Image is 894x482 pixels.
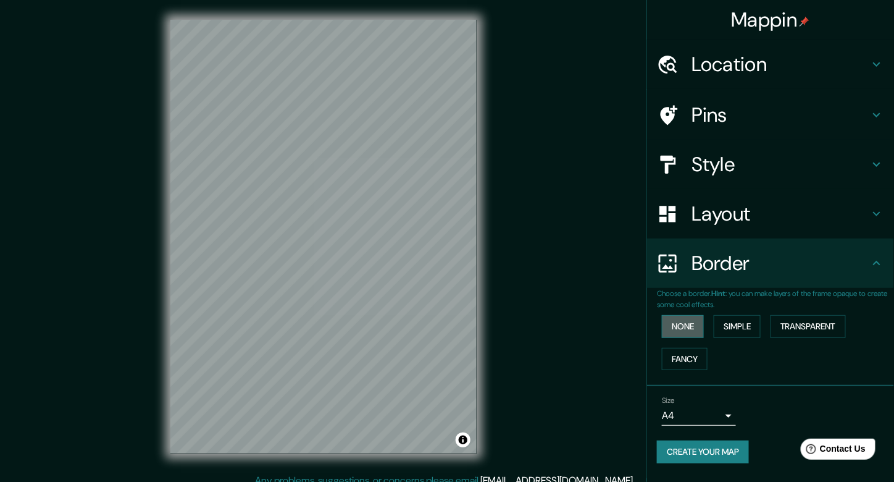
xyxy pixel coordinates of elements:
[647,40,894,89] div: Location
[732,7,810,32] h4: Mappin
[662,406,736,426] div: A4
[800,17,809,27] img: pin-icon.png
[647,189,894,239] div: Layout
[647,90,894,140] div: Pins
[691,103,869,127] h4: Pins
[170,20,477,454] canvas: Map
[662,348,708,371] button: Fancy
[647,239,894,288] div: Border
[784,434,880,468] iframe: Help widget launcher
[691,52,869,77] h4: Location
[691,251,869,276] h4: Border
[662,395,675,406] label: Size
[711,289,725,298] b: Hint
[657,441,749,463] button: Create your map
[657,288,894,310] p: Choose a border. : you can make layers of the frame opaque to create some cool effects.
[647,140,894,189] div: Style
[714,315,761,338] button: Simple
[691,201,869,226] h4: Layout
[771,315,846,338] button: Transparent
[456,433,470,447] button: Toggle attribution
[691,152,869,177] h4: Style
[662,315,704,338] button: None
